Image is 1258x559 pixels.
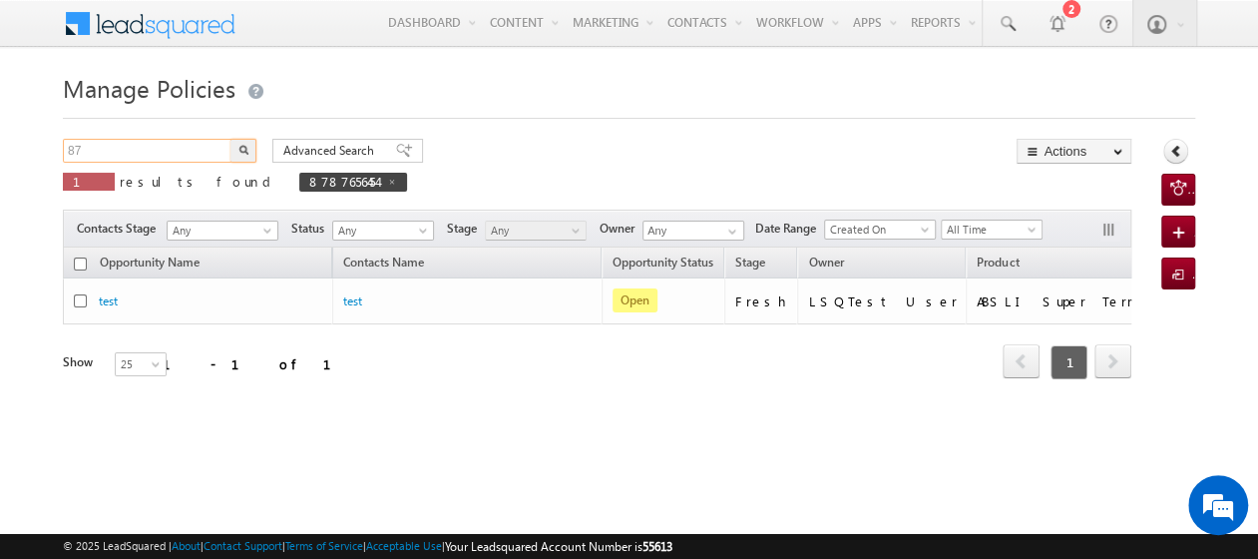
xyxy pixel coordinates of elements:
a: Opportunity Status [603,252,723,278]
a: Contact Support [204,539,282,552]
div: LSQTest User [808,292,957,310]
div: 1 - 1 of 1 [163,352,355,375]
span: Date Range [755,220,824,238]
a: Acceptable Use [366,539,442,552]
span: Product [977,255,1019,270]
span: © 2025 LeadSquared | | | | | [63,537,672,556]
span: Contacts Name [333,252,434,278]
a: Opportunity Name [90,252,210,278]
input: Check all records [74,258,87,271]
span: Owner [600,220,642,238]
span: Owner [808,255,843,270]
span: Created On [825,221,929,239]
span: Any [333,222,428,240]
div: Fresh [735,292,789,310]
a: Stage [725,252,775,278]
span: Stage [447,220,485,238]
a: test [99,293,118,308]
a: test [343,293,362,308]
span: results found [120,173,278,190]
span: 55613 [642,539,672,554]
a: About [172,539,201,552]
a: Terms of Service [285,539,363,552]
span: Any [486,222,581,240]
a: Any [485,221,587,241]
span: next [1094,344,1131,378]
div: Show [63,353,99,371]
a: Any [167,221,278,241]
span: Status [291,220,332,238]
span: prev [1003,344,1040,378]
a: Show All Items [717,222,742,242]
input: Type to Search [642,221,744,241]
span: 8787656454 [309,173,377,190]
span: Your Leadsquared Account Number is [445,539,672,554]
a: prev [1003,346,1040,378]
a: 25 [115,352,167,376]
a: All Time [941,220,1043,240]
span: Open [613,288,657,312]
span: Manage Policies [63,72,235,104]
a: Product [967,252,1029,278]
a: Any [332,221,434,241]
span: 1 [1050,345,1087,379]
span: Opportunity Name [100,255,200,270]
a: next [1094,346,1131,378]
a: Created On [824,220,936,240]
span: All Time [942,221,1037,239]
span: Any [168,222,271,240]
span: 1 [73,173,105,190]
button: Actions [1017,139,1131,164]
span: Contacts Stage [77,220,164,238]
img: Search [238,145,248,155]
span: Advanced Search [283,142,380,160]
span: Stage [735,255,765,270]
div: ABSLI Super Term Plan [977,292,1176,310]
span: 25 [116,355,169,373]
